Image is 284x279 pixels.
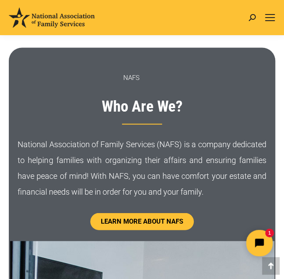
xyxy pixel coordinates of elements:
span: LEARN MORE ABOUT NAFS [101,218,183,225]
p: NAFS [123,69,161,85]
iframe: Tidio Chat [129,222,280,264]
h3: Who Are We? [9,98,275,114]
a: LEARN MORE ABOUT NAFS [90,213,194,230]
img: National Association of Family Services [9,7,95,28]
p: National Association of Family Services (NAFS) is a company dedicated to helping families with or... [18,136,266,199]
a: Mobile menu icon [265,12,275,23]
